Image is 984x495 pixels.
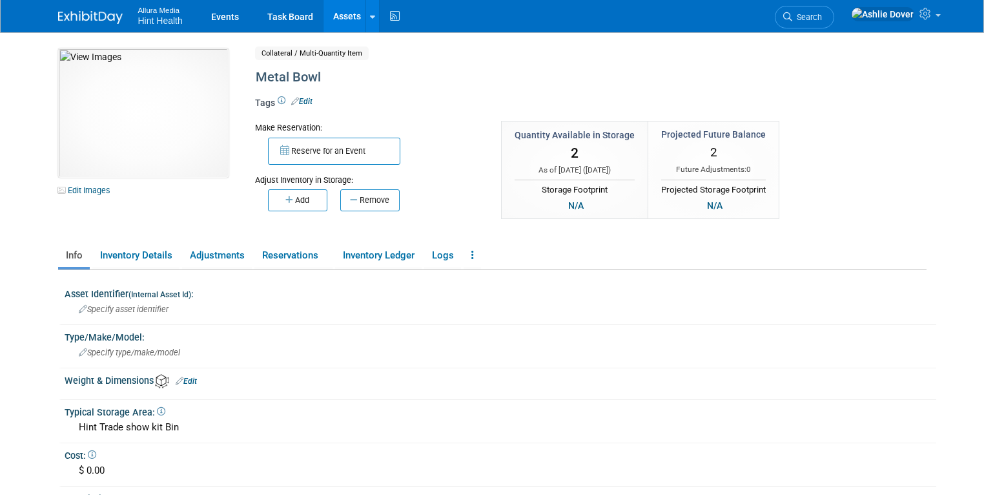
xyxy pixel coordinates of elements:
div: Type/Make/Model: [65,328,936,344]
span: 0 [746,165,751,174]
a: Edit Images [58,182,116,198]
div: Adjust Inventory in Storage: [255,165,482,186]
span: Collateral / Multi-Quantity Item [255,47,369,60]
div: Tags [255,96,828,118]
div: Cost: [65,446,936,462]
a: Reservations [254,244,333,267]
small: (Internal Asset Id) [128,290,191,299]
a: Adjustments [182,244,252,267]
div: As of [DATE] ( ) [515,165,635,176]
img: ExhibitDay [58,11,123,24]
a: Edit [176,377,197,386]
div: Storage Footprint [515,180,635,196]
div: $ 0.00 [74,461,927,481]
div: Hint Trade show kit Bin [74,417,927,437]
a: Inventory Ledger [335,244,422,267]
span: 2 [571,145,579,161]
span: Hint Health [138,16,183,26]
div: Metal Bowl [251,66,828,89]
span: 2 [710,145,717,160]
button: Reserve for an Event [268,138,400,165]
div: Make Reservation: [255,121,482,134]
span: [DATE] [586,165,608,174]
span: Search [792,12,822,22]
button: Remove [340,189,400,211]
a: Inventory Details [92,244,179,267]
a: Search [775,6,834,28]
div: Weight & Dimensions [65,371,936,388]
div: Projected Future Balance [661,128,766,141]
span: Specify asset identifier [79,304,169,314]
div: Projected Storage Footprint [661,180,766,196]
img: View Images [58,48,229,178]
div: N/A [564,198,588,213]
div: Asset Identifier : [65,284,936,300]
span: Allura Media [138,3,183,16]
div: Quantity Available in Storage [515,129,635,142]
span: Specify type/make/model [79,348,180,357]
img: Asset Weight and Dimensions [155,374,169,388]
span: Typical Storage Area: [65,407,165,417]
a: Edit [291,97,313,106]
img: Ashlie Dover [851,7,914,21]
div: Future Adjustments: [661,164,766,175]
button: Add [268,189,327,211]
div: N/A [703,198,726,213]
a: Logs [424,244,461,267]
a: Info [58,244,90,267]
